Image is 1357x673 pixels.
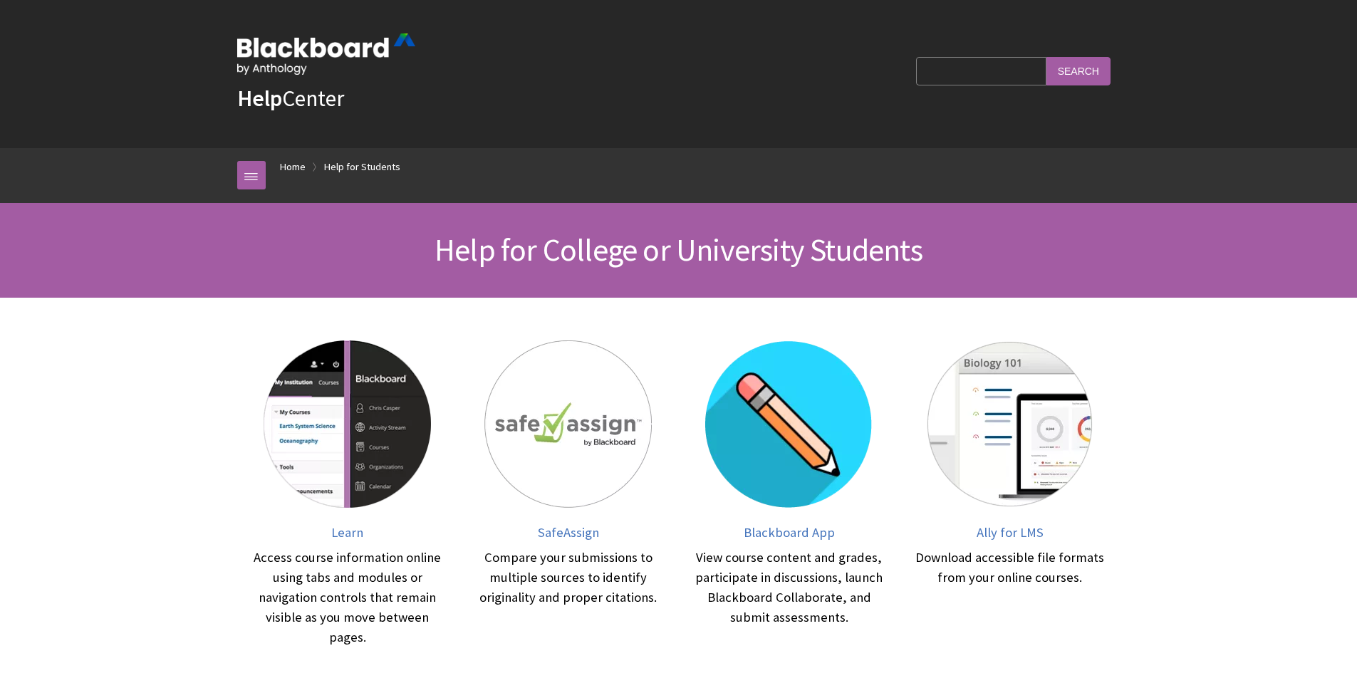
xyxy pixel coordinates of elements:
img: Ally for LMS [926,340,1093,508]
span: Blackboard App [744,524,835,541]
div: Download accessible file formats from your online courses. [914,548,1106,588]
strong: Help [237,84,282,113]
a: HelpCenter [237,84,344,113]
div: View course content and grades, participate in discussions, launch Blackboard Collaborate, and su... [693,548,885,627]
img: Blackboard by Anthology [237,33,415,75]
a: Home [280,158,306,176]
input: Search [1046,57,1111,85]
img: Blackboard App [705,340,873,508]
span: Learn [331,524,363,541]
img: SafeAssign [484,340,652,508]
a: Blackboard App Blackboard App View course content and grades, participate in discussions, launch ... [693,340,885,647]
a: Learn Learn Access course information online using tabs and modules or navigation controls that r... [251,340,444,647]
a: Help for Students [324,158,400,176]
span: SafeAssign [538,524,599,541]
a: Ally for LMS Ally for LMS Download accessible file formats from your online courses. [914,340,1106,647]
div: Access course information online using tabs and modules or navigation controls that remain visibl... [251,548,444,647]
div: Compare your submissions to multiple sources to identify originality and proper citations. [472,548,665,607]
a: SafeAssign SafeAssign Compare your submissions to multiple sources to identify originality and pr... [472,340,665,647]
span: Help for College or University Students [435,230,922,269]
span: Ally for LMS [977,524,1044,541]
img: Learn [264,340,431,508]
